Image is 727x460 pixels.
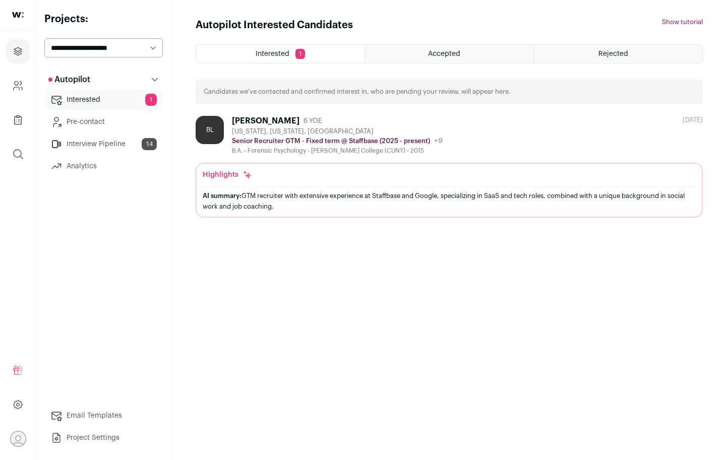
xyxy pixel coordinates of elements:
div: Highlights [203,170,253,180]
img: wellfound-shorthand-0d5821cbd27db2630d0214b213865d53afaa358527fdda9d0ea32b1df1b89c2c.svg [12,12,24,18]
a: Projects [6,39,30,63]
p: Candidates we’ve contacted and confirmed interest in, who are pending your review, will appear here. [204,88,511,96]
h1: Autopilot Interested Candidates [196,18,353,32]
a: Email Templates [44,406,163,426]
a: Project Settings [44,428,163,448]
a: Interview Pipeline14 [44,134,163,154]
button: Autopilot [44,70,163,90]
span: AI summary: [203,192,241,199]
span: 1 [145,94,157,106]
button: Open dropdown [10,431,26,447]
div: B.A. - Forensic Psychology - [PERSON_NAME] College (CUNY) - 2015 [232,147,443,155]
span: 14 [142,138,157,150]
h2: Projects: [44,12,163,26]
span: Accepted [428,50,460,57]
a: Analytics [44,156,163,176]
div: [US_STATE], [US_STATE], [GEOGRAPHIC_DATA] [232,127,443,136]
span: Interested [256,50,289,57]
a: Company and ATS Settings [6,74,30,98]
a: BL [PERSON_NAME] 6 YOE [US_STATE], [US_STATE], [GEOGRAPHIC_DATA] Senior Recruiter GTM - Fixed ter... [196,116,703,218]
span: +9 [434,138,443,145]
span: 1 [295,49,305,59]
span: 6 YOE [304,117,322,125]
a: Pre-contact [44,112,163,132]
div: [PERSON_NAME] [232,116,299,126]
p: Autopilot [48,74,90,86]
a: Interested1 [44,90,163,110]
a: Rejected [534,45,702,63]
div: GTM recruiter with extensive experience at Staffbase and Google, specializing in SaaS and tech ro... [203,190,696,212]
a: Accepted [366,45,534,63]
button: Show tutorial [662,18,703,26]
p: Senior Recruiter GTM - Fixed term @ Staffbase (2025 - present) [232,137,430,145]
a: Company Lists [6,108,30,132]
span: Rejected [598,50,628,57]
div: BL [196,116,224,144]
div: [DATE] [683,116,703,124]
